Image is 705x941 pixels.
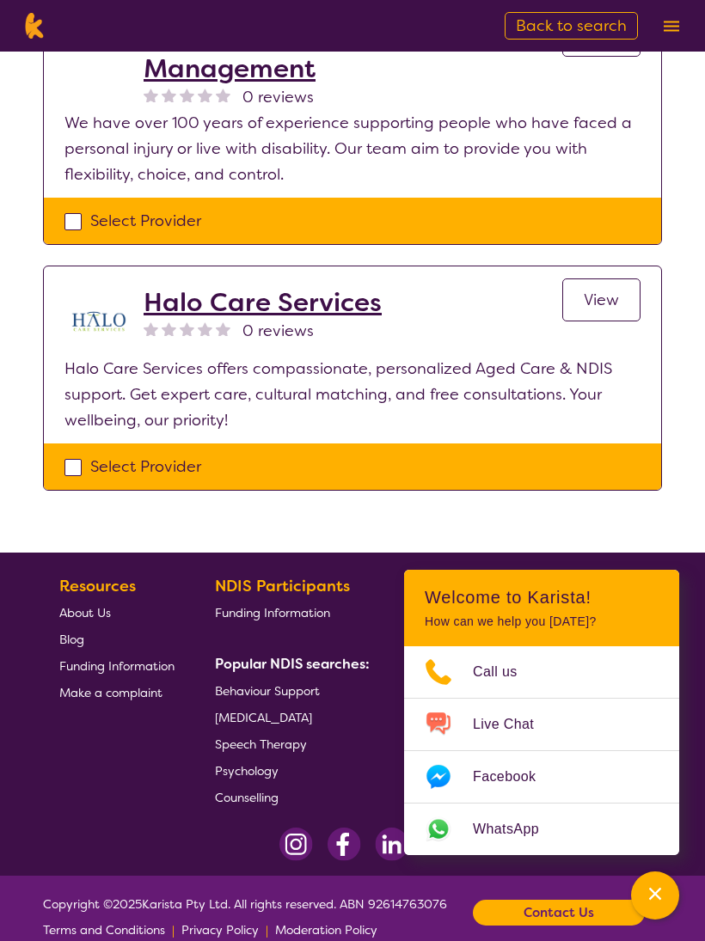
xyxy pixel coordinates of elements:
a: Blog [59,626,175,652]
span: Make a complaint [59,685,162,700]
img: nonereviewstar [180,321,194,336]
img: nonereviewstar [162,321,176,336]
img: Instagram [279,828,313,861]
span: Call us [473,659,538,685]
span: Privacy Policy [181,922,259,938]
img: Facebook [327,828,361,861]
a: Psychology [215,757,363,784]
span: WhatsApp [473,816,560,842]
img: nonereviewstar [198,321,212,336]
a: Halo Care Services [144,287,382,318]
span: About Us [59,605,111,620]
p: How can we help you [DATE]? [425,614,659,629]
img: nonereviewstar [180,88,194,102]
a: About Us [59,599,175,626]
img: nonereviewstar [216,88,230,102]
p: We have over 100 years of experience supporting people who have faced a personal injury or live w... [64,110,641,187]
span: Funding Information [59,658,175,674]
b: Popular NDIS searches: [215,655,370,673]
img: nonereviewstar [144,321,158,336]
a: Make a complaint [59,679,175,706]
img: nonereviewstar [144,88,158,102]
a: Funding Information [403,599,518,626]
img: nonereviewstar [216,321,230,336]
p: Halo Care Services offers compassionate, personalized Aged Care & NDIS support. Get expert care, ... [64,356,641,433]
a: Behaviour Support [215,677,363,704]
img: LinkedIn [375,828,408,861]
span: 0 reviews [242,84,314,110]
a: View [562,278,641,321]
a: [MEDICAL_DATA] [215,704,363,730]
span: View [584,290,619,310]
a: Funding Information [59,652,175,679]
span: Live Chat [473,712,555,737]
button: Channel Menu [631,871,679,920]
a: Funding Information [215,599,363,626]
b: Contact Us [524,900,594,926]
a: Speech Therapy [215,730,363,757]
img: menu [664,21,679,32]
a: Web link opens in a new tab. [404,804,679,855]
span: 0 reviews [242,318,314,344]
img: nonereviewstar [162,88,176,102]
a: Allianz Australia Plan Management [144,22,562,84]
ul: Choose channel [404,646,679,855]
b: NDIS Participants [215,576,350,596]
img: kbxpthi6glz7rm5zvwpt.jpg [64,287,133,356]
div: Channel Menu [404,570,679,855]
img: nonereviewstar [198,88,212,102]
b: HCP Recipients [403,576,518,596]
span: Terms and Conditions [43,922,165,938]
span: Back to search [516,15,627,36]
span: Speech Therapy [215,736,307,752]
span: Psychology [215,763,279,779]
span: Behaviour Support [215,683,320,699]
span: Counselling [215,790,279,805]
a: Counselling [215,784,363,810]
span: Funding Information [215,605,330,620]
span: Funding Information [403,605,518,620]
h2: Welcome to Karista! [425,587,659,608]
a: Back to search [505,12,638,40]
span: [MEDICAL_DATA] [215,710,312,725]
span: Facebook [473,764,556,790]
img: Karista logo [21,13,47,39]
b: Resources [59,576,136,596]
span: Blog [59,632,84,647]
span: Moderation Policy [275,922,377,938]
